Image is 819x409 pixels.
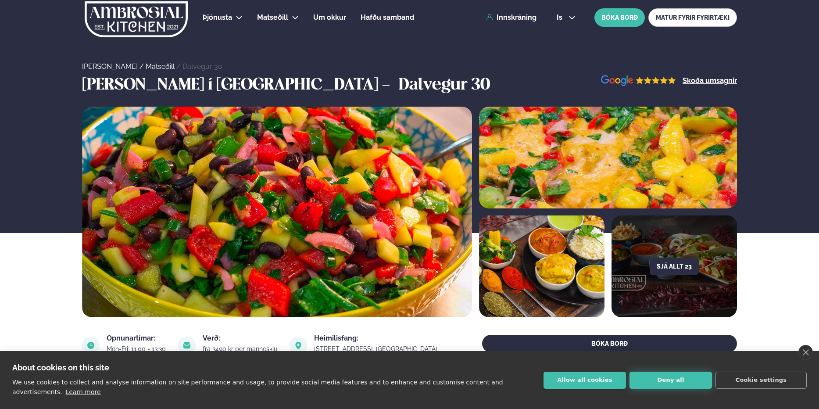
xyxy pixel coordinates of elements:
a: Innskráning [486,14,536,22]
div: Opnunartímar: [107,335,168,342]
a: Skoða umsagnir [683,77,737,84]
span: is [557,14,565,21]
img: logo [84,1,189,37]
img: image alt [82,337,100,354]
button: BÓKA BORÐ [482,335,737,352]
h3: [PERSON_NAME] í [GEOGRAPHIC_DATA] - [82,75,394,96]
div: Mon-Fri: 11:00 - 13:30 [107,345,168,352]
strong: About cookies on this site [12,363,109,372]
a: Dalvegur 30 [182,62,222,71]
div: Verð: [203,335,279,342]
div: Heimilisfang: [314,335,439,342]
span: Hafðu samband [361,13,414,22]
button: Allow all cookies [544,372,626,389]
button: Sjá allt 23 [650,258,699,275]
a: Learn more [66,388,101,395]
a: Matseðill [257,12,288,23]
a: Hafðu samband [361,12,414,23]
span: Matseðill [257,13,288,22]
a: MATUR FYRIR FYRIRTÆKI [648,8,737,27]
img: image alt [479,107,737,208]
a: Matseðill [146,62,175,71]
img: image alt [479,215,604,317]
a: [PERSON_NAME] [82,62,138,71]
span: / [176,62,182,71]
img: image alt [290,337,307,354]
span: Um okkur [313,13,346,22]
img: image alt [82,107,472,317]
button: Deny all [629,372,712,389]
button: Cookie settings [715,372,807,389]
p: We use cookies to collect and analyse information on site performance and usage, to provide socia... [12,379,503,395]
button: is [550,14,583,21]
img: image alt [601,75,676,87]
a: Um okkur [313,12,346,23]
span: / [139,62,146,71]
a: close [798,345,813,360]
h3: Dalvegur 30 [399,75,490,96]
div: frá 3490 kr per manneskju [203,345,279,352]
button: BÓKA BORÐ [594,8,645,27]
a: Þjónusta [203,12,232,23]
a: link [314,344,439,354]
span: Þjónusta [203,13,232,22]
img: image alt [178,337,196,354]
